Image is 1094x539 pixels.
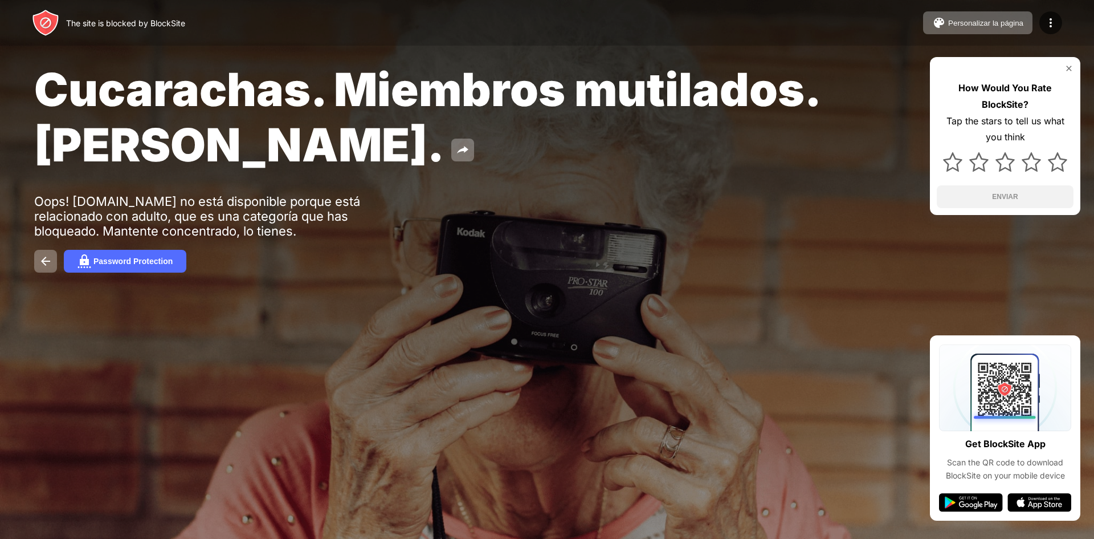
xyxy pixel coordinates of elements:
[995,152,1015,172] img: star.svg
[93,257,173,266] div: Password Protection
[939,456,1071,482] div: Scan the QR code to download BlockSite on your mobile device
[943,152,962,172] img: star.svg
[937,80,1073,113] div: How Would You Rate BlockSite?
[969,152,989,172] img: star.svg
[937,113,1073,146] div: Tap the stars to tell us what you think
[456,143,470,157] img: share.svg
[1007,493,1071,512] img: app-store.svg
[66,18,185,28] div: The site is blocked by BlockSite
[34,194,386,238] div: Oops! [DOMAIN_NAME] no está disponible porque está relacionado con adulto, que es una categoría q...
[932,16,946,30] img: pallet.svg
[1064,64,1073,73] img: rate-us-close.svg
[948,19,1023,27] div: Personalizar la página
[1048,152,1067,172] img: star.svg
[965,436,1046,452] div: Get BlockSite App
[34,62,819,172] span: Cucarachas. Miembros mutilados. [PERSON_NAME].
[34,395,304,526] iframe: Banner
[939,493,1003,512] img: google-play.svg
[77,254,91,268] img: password.svg
[39,254,52,268] img: back.svg
[64,250,186,273] button: Password Protection
[923,11,1032,34] button: Personalizar la página
[939,345,1071,431] img: qrcode.svg
[937,185,1073,208] button: ENVIAR
[1044,16,1058,30] img: menu-icon.svg
[1022,152,1041,172] img: star.svg
[32,9,59,37] img: header-logo.svg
